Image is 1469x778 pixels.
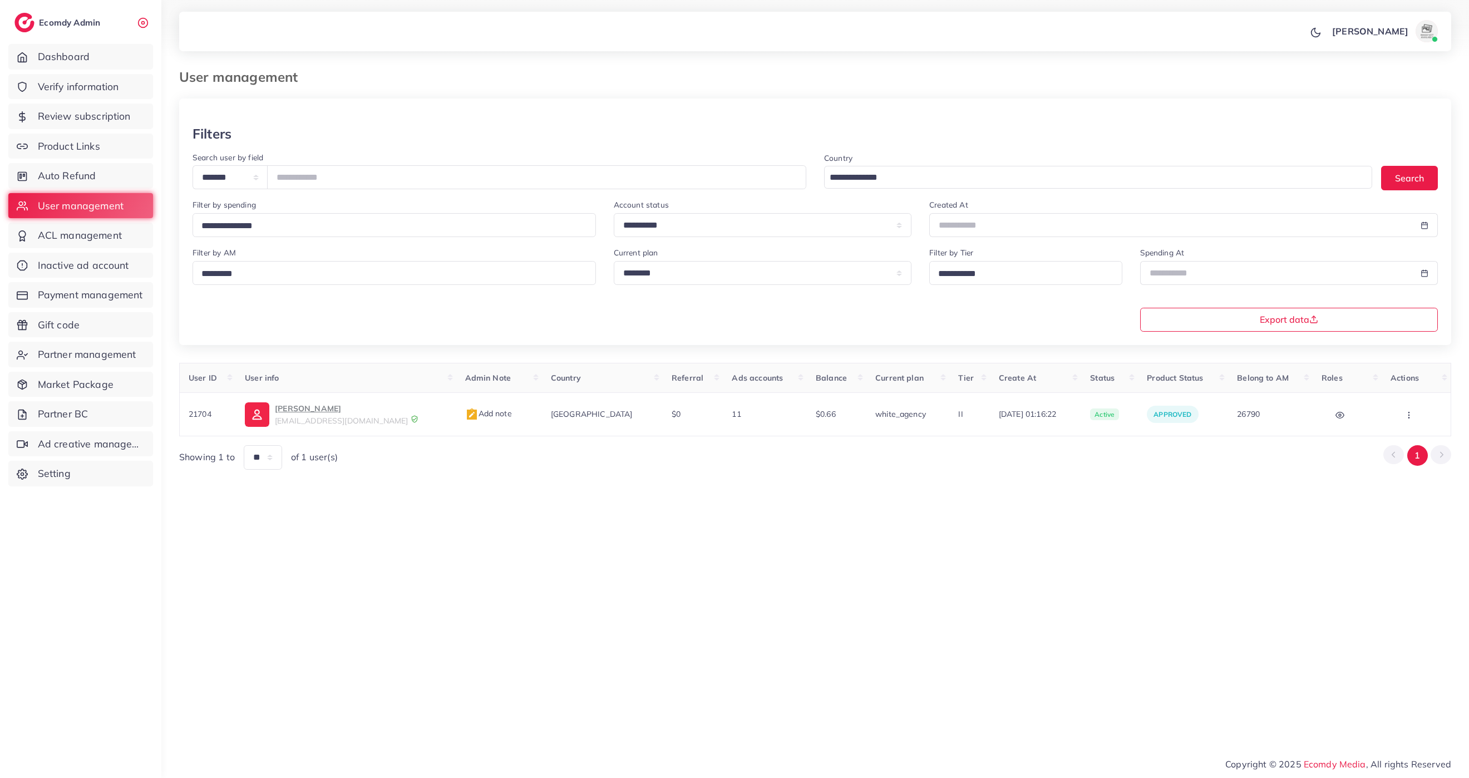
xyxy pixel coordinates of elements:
h3: User management [179,69,307,85]
a: Review subscription [8,104,153,129]
button: Search [1381,166,1438,190]
span: II [958,409,963,419]
label: Country [824,152,852,164]
span: Balance [816,373,847,383]
span: User ID [189,373,217,383]
label: Current plan [614,247,658,258]
span: User info [245,373,279,383]
img: logo [14,13,34,32]
a: ACL management [8,223,153,248]
label: Filter by Tier [929,247,973,258]
a: Partner management [8,342,153,367]
span: Ads accounts [732,373,783,383]
button: Export data [1140,308,1438,332]
a: [PERSON_NAME][EMAIL_ADDRESS][DOMAIN_NAME] [245,402,447,426]
span: User management [38,199,124,213]
a: Dashboard [8,44,153,70]
div: Search for option [193,213,596,237]
a: [PERSON_NAME]avatar [1326,20,1442,42]
a: Partner BC [8,401,153,427]
span: white_agency [875,409,926,419]
a: Inactive ad account [8,253,153,278]
span: , All rights Reserved [1366,757,1451,771]
span: Auto Refund [38,169,96,183]
label: Created At [929,199,968,210]
span: Tier [958,373,974,383]
span: Belong to AM [1237,373,1289,383]
span: Partner management [38,347,136,362]
img: avatar [1416,20,1438,42]
span: Verify information [38,80,119,94]
span: Review subscription [38,109,131,124]
span: Country [551,373,581,383]
div: Search for option [824,166,1372,189]
img: admin_note.cdd0b510.svg [465,408,479,421]
a: Setting [8,461,153,486]
h3: Filters [193,126,231,142]
a: Product Links [8,134,153,159]
input: Search for option [198,218,581,235]
span: ACL management [38,228,122,243]
span: Payment management [38,288,143,302]
div: Search for option [193,261,596,285]
span: Ad creative management [38,437,145,451]
span: Copyright © 2025 [1225,757,1451,771]
span: Gift code [38,318,80,332]
span: Product Status [1147,373,1203,383]
span: 11 [732,409,741,419]
span: Referral [672,373,703,383]
span: Admin Note [465,373,511,383]
span: [GEOGRAPHIC_DATA] [551,409,633,419]
span: Market Package [38,377,114,392]
input: Search for option [198,265,581,283]
span: Create At [999,373,1036,383]
span: Actions [1391,373,1419,383]
span: active [1090,408,1119,421]
span: Dashboard [38,50,90,64]
span: $0 [672,409,681,419]
span: Export data [1260,315,1318,324]
span: Status [1090,373,1115,383]
span: [DATE] 01:16:22 [999,408,1073,420]
span: Current plan [875,373,924,383]
span: [EMAIL_ADDRESS][DOMAIN_NAME] [275,416,408,426]
h2: Ecomdy Admin [39,17,103,28]
input: Search for option [826,169,1358,186]
a: Ad creative management [8,431,153,457]
span: of 1 user(s) [291,451,338,464]
span: Product Links [38,139,100,154]
label: Account status [614,199,669,210]
a: Gift code [8,312,153,338]
span: 26790 [1237,409,1260,419]
input: Search for option [934,265,1107,283]
span: Add note [465,408,512,418]
img: 9CAL8B2pu8EFxCJHYAAAAldEVYdGRhdGU6Y3JlYXRlADIwMjItMTItMDlUMDQ6NTg6MzkrMDA6MDBXSlgLAAAAJXRFWHRkYXR... [411,415,418,423]
p: [PERSON_NAME] [275,402,408,415]
span: approved [1153,410,1191,418]
label: Filter by AM [193,247,236,258]
span: 21704 [189,409,211,419]
span: Inactive ad account [38,258,129,273]
label: Filter by spending [193,199,256,210]
span: $0.66 [816,409,836,419]
span: Roles [1322,373,1343,383]
p: [PERSON_NAME] [1332,24,1408,38]
a: Ecomdy Media [1304,759,1366,770]
a: User management [8,193,153,219]
a: Market Package [8,372,153,397]
a: Auto Refund [8,163,153,189]
a: Verify information [8,74,153,100]
a: logoEcomdy Admin [14,13,103,32]
label: Spending At [1140,247,1185,258]
div: Search for option [929,261,1122,285]
span: Showing 1 to [179,451,235,464]
span: Partner BC [38,407,88,421]
img: ic-user-info.36bf1079.svg [245,402,269,427]
button: Go to page 1 [1407,445,1428,466]
ul: Pagination [1383,445,1451,466]
span: Setting [38,466,71,481]
a: Payment management [8,282,153,308]
label: Search user by field [193,152,263,163]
